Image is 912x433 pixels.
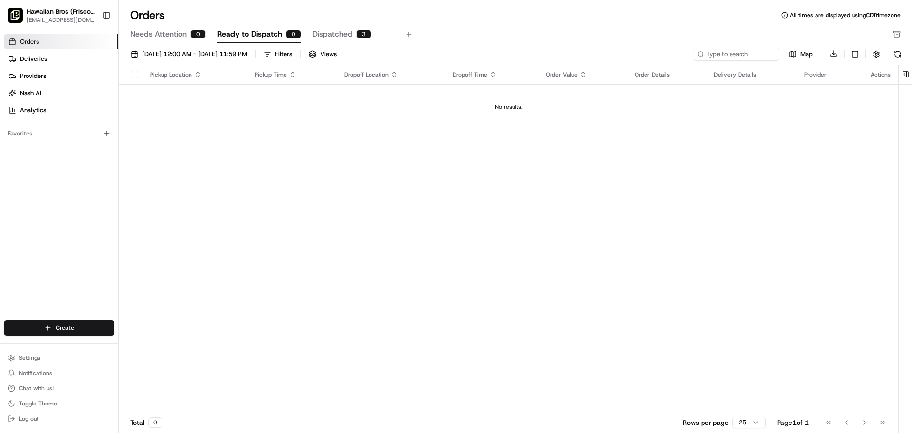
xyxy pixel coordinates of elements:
h1: Orders [130,8,165,23]
button: Notifications [4,366,114,380]
p: Welcome 👋 [9,38,173,53]
img: Hawaiian Bros (Frisco TX_Dallas Pkwy) [8,8,23,23]
div: 0 [286,30,301,38]
button: Hawaiian Bros (Frisco TX_Dallas Pkwy)Hawaiian Bros (Frisco [GEOGRAPHIC_DATA] Pkwy)[EMAIL_ADDRESS]... [4,4,98,27]
div: Provider [804,71,855,78]
p: Rows per page [683,418,729,427]
img: Nash [9,10,28,29]
span: Nash AI [20,89,41,97]
span: Map [800,50,813,58]
div: No results. [123,103,894,111]
button: Settings [4,351,114,365]
span: Views [320,50,337,58]
span: Providers [20,72,46,80]
div: 3 [356,30,371,38]
span: Dispatched [313,29,352,40]
a: Nash AI [4,86,118,101]
button: Refresh [891,48,904,61]
div: Dropoff Time [453,71,531,78]
img: 1736555255976-a54dd68f-1ca7-489b-9aae-adbdc363a1c4 [9,91,27,108]
input: Type to search [693,48,779,61]
div: 💻 [80,139,88,146]
div: Actions [871,71,891,78]
button: [EMAIL_ADDRESS][DOMAIN_NAME] [27,16,95,24]
span: Notifications [19,369,52,377]
button: Log out [4,412,114,425]
span: Log out [19,415,38,423]
span: Pylon [95,161,115,168]
span: All times are displayed using CDT timezone [790,11,901,19]
span: Deliveries [20,55,47,63]
span: [DATE] 12:00 AM - [DATE] 11:59 PM [142,50,247,58]
button: Filters [259,48,296,61]
div: Pickup Time [255,71,329,78]
div: Pickup Location [150,71,239,78]
a: 📗Knowledge Base [6,134,76,151]
button: Views [304,48,341,61]
div: Order Value [546,71,619,78]
span: Create [56,324,74,332]
div: Delivery Details [714,71,789,78]
span: Chat with us! [19,385,54,392]
a: Providers [4,68,118,84]
span: Orders [20,38,39,46]
div: Page 1 of 1 [777,418,809,427]
a: Deliveries [4,51,118,67]
input: Clear [25,61,157,71]
div: Dropoff Location [344,71,437,78]
a: Orders [4,34,118,49]
button: Toggle Theme [4,397,114,410]
div: Order Details [635,71,699,78]
span: Analytics [20,106,46,115]
button: Create [4,320,114,336]
div: Total [130,417,162,428]
div: 0 [148,417,162,428]
a: Powered byPylon [67,161,115,168]
div: 0 [190,30,206,38]
span: Toggle Theme [19,400,57,407]
div: Favorites [4,126,114,141]
div: Filters [275,50,292,58]
div: Start new chat [32,91,156,100]
span: Needs Attention [130,29,187,40]
a: Analytics [4,103,118,118]
div: We're available if you need us! [32,100,120,108]
a: 💻API Documentation [76,134,156,151]
button: Map [783,48,819,60]
span: Ready to Dispatch [217,29,282,40]
button: [DATE] 12:00 AM - [DATE] 11:59 PM [126,48,251,61]
button: Hawaiian Bros (Frisco [GEOGRAPHIC_DATA] Pkwy) [27,7,95,16]
div: 📗 [9,139,17,146]
span: Knowledge Base [19,138,73,147]
span: API Documentation [90,138,152,147]
button: Start new chat [161,94,173,105]
span: Settings [19,354,40,362]
button: Chat with us! [4,382,114,395]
